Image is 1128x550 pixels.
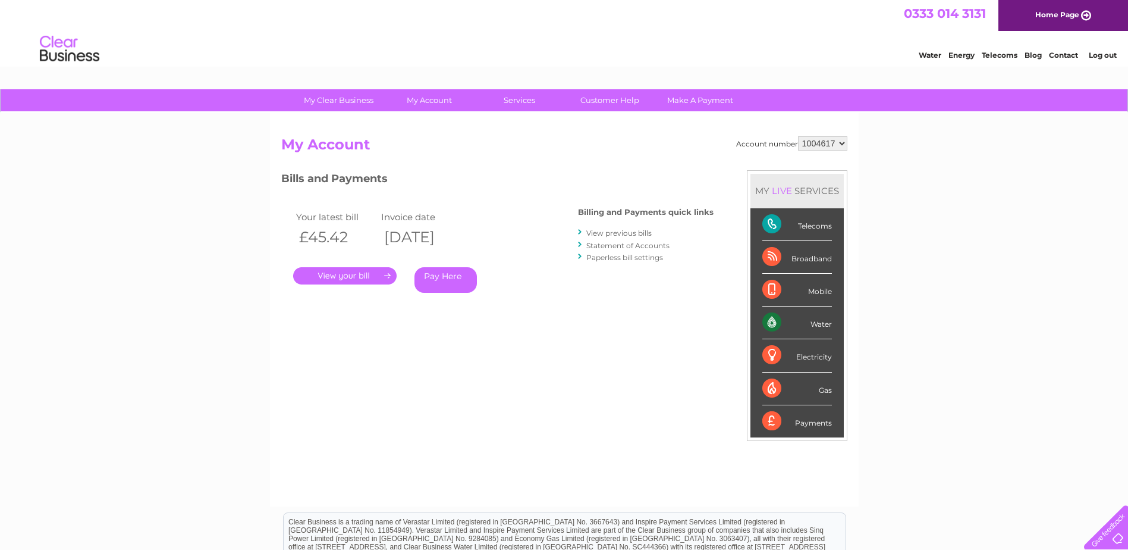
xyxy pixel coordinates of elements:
[39,31,100,67] img: logo.png
[762,307,832,339] div: Water
[1025,51,1042,60] a: Blog
[586,253,663,262] a: Paperless bill settings
[762,274,832,307] div: Mobile
[1049,51,1078,60] a: Contact
[281,170,714,191] h3: Bills and Payments
[561,89,659,111] a: Customer Help
[578,208,714,217] h4: Billing and Payments quick links
[948,51,975,60] a: Energy
[378,209,464,225] td: Invoice date
[762,339,832,372] div: Electricity
[586,229,652,237] a: View previous bills
[762,373,832,405] div: Gas
[586,241,670,250] a: Statement of Accounts
[378,225,464,249] th: [DATE]
[414,267,477,293] a: Pay Here
[762,208,832,241] div: Telecoms
[769,185,794,196] div: LIVE
[762,405,832,437] div: Payments
[470,89,568,111] a: Services
[380,89,478,111] a: My Account
[293,225,379,249] th: £45.42
[904,6,986,21] a: 0333 014 3131
[290,89,388,111] a: My Clear Business
[982,51,1017,60] a: Telecoms
[651,89,749,111] a: Make A Payment
[736,136,847,151] div: Account number
[750,174,844,208] div: MY SERVICES
[281,136,847,159] h2: My Account
[919,51,941,60] a: Water
[293,209,379,225] td: Your latest bill
[284,7,846,58] div: Clear Business is a trading name of Verastar Limited (registered in [GEOGRAPHIC_DATA] No. 3667643...
[293,267,397,285] a: .
[762,241,832,274] div: Broadband
[1089,51,1117,60] a: Log out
